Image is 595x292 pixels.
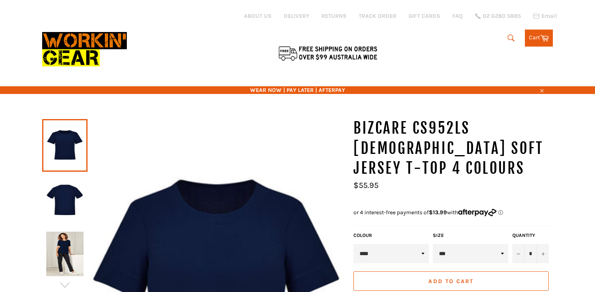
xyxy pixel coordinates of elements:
[353,271,549,291] button: Add to Cart
[433,232,508,239] label: Size
[353,232,429,239] label: COLOUR
[42,26,127,72] img: Workin Gear leaders in Workwear, Safety Boots, PPE, Uniforms. Australia's No.1 in Workwear
[321,12,347,20] a: RETURNS
[353,118,553,179] h1: BIZCARE CS952LS [DEMOGRAPHIC_DATA] Soft Jersey T-Top 4 Colours
[46,232,83,276] img: BIZCARE CS952LS Ladies Soft Jersey T-Top 4 Colours - Workin' Gear
[353,181,379,190] span: $55.95
[428,278,473,285] span: Add to Cart
[483,13,521,19] span: 02 6280 5885
[244,12,272,20] a: ABOUT US
[512,232,549,239] label: Quantity
[277,45,379,62] img: Flat $9.95 shipping Australia wide
[452,12,463,20] a: FAQ
[46,177,83,222] img: BIZCARE CS952LS Ladies Soft Jersey T-Top 4 Colours - Workin' Gear
[475,13,521,19] a: 02 6280 5885
[409,12,440,20] a: GIFT CARDS
[512,244,524,263] button: Reduce item quantity by one
[541,13,557,19] span: Email
[42,86,553,94] span: WEAR NOW | PAY LATER | AFTERPAY
[284,12,309,20] a: DELIVERY
[525,30,553,47] a: Cart
[537,244,549,263] button: Increase item quantity by one
[359,12,396,20] a: TRACK ORDER
[533,13,557,19] a: Email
